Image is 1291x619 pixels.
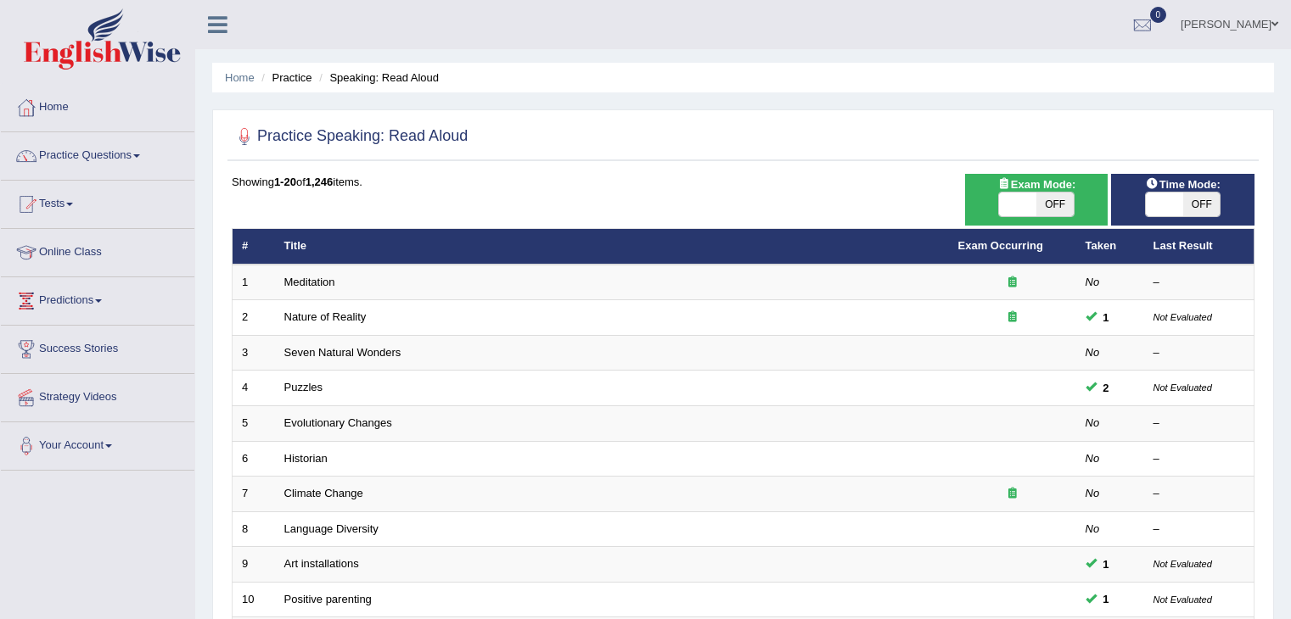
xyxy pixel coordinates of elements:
[275,229,949,265] th: Title
[284,310,367,323] a: Nature of Reality
[233,335,275,371] td: 3
[233,300,275,336] td: 2
[1153,486,1245,502] div: –
[1036,192,1074,216] span: OFF
[1,374,194,416] a: Strategy Videos
[284,276,335,288] a: Meditation
[1,422,194,465] a: Your Account
[958,309,1067,326] div: Exam occurring question
[1,181,194,223] a: Tests
[306,176,334,188] b: 1,246
[1153,275,1245,291] div: –
[1153,521,1245,538] div: –
[1,132,194,175] a: Practice Questions
[1076,229,1144,265] th: Taken
[232,124,468,149] h2: Practice Speaking: Read Aloud
[1086,416,1100,429] em: No
[1086,276,1100,288] em: No
[225,71,255,84] a: Home
[1153,345,1245,361] div: –
[315,70,439,86] li: Speaking: Read Aloud
[991,176,1082,193] span: Exam Mode:
[284,416,392,429] a: Evolutionary Changes
[1097,309,1116,326] span: You can still take this question
[233,477,275,512] td: 7
[233,229,275,265] th: #
[1,326,194,368] a: Success Stories
[233,406,275,442] td: 5
[1097,555,1116,573] span: You can still take this question
[958,275,1067,291] div: Exam occurring question
[965,174,1109,226] div: Show exams occurring in exams
[233,371,275,406] td: 4
[233,511,275,547] td: 8
[284,381,323,393] a: Puzzles
[284,452,328,465] a: Historian
[284,487,363,499] a: Climate Change
[1153,451,1245,467] div: –
[1097,590,1116,608] span: You can still take this question
[1153,382,1212,393] small: Not Evaluated
[1153,559,1212,569] small: Not Evaluated
[233,265,275,300] td: 1
[1,277,194,320] a: Predictions
[1086,452,1100,465] em: No
[1153,312,1212,322] small: Not Evaluated
[1,229,194,271] a: Online Class
[1086,346,1100,359] em: No
[958,239,1043,252] a: Exam Occurring
[257,70,312,86] li: Practice
[1153,594,1212,605] small: Not Evaluated
[958,486,1067,502] div: Exam occurring question
[233,441,275,477] td: 6
[232,174,1255,190] div: Showing of items.
[284,593,372,605] a: Positive parenting
[233,582,275,617] td: 10
[233,547,275,583] td: 9
[1139,176,1227,193] span: Time Mode:
[1097,379,1116,397] span: You can still take this question
[1086,522,1100,535] em: No
[1153,415,1245,432] div: –
[274,176,296,188] b: 1-20
[284,346,401,359] a: Seven Natural Wonders
[1144,229,1255,265] th: Last Result
[1,84,194,126] a: Home
[284,557,359,570] a: Art installations
[1150,7,1167,23] span: 0
[1183,192,1221,216] span: OFF
[284,522,379,535] a: Language Diversity
[1086,487,1100,499] em: No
